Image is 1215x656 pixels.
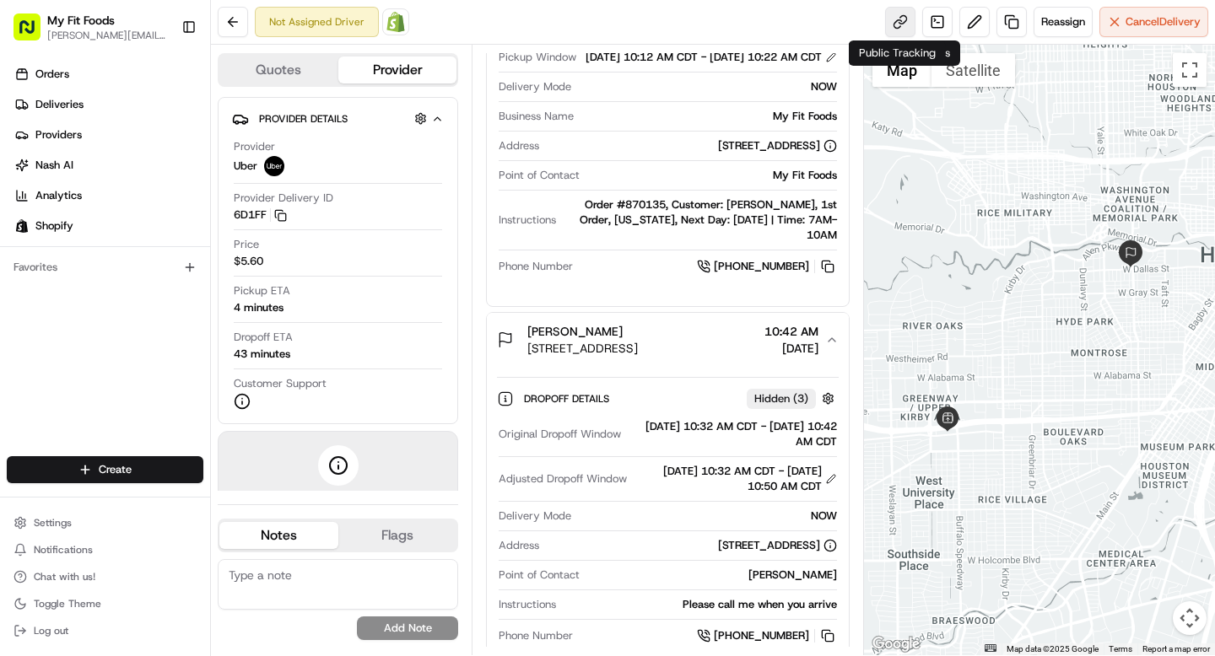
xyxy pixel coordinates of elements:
button: Show street map [872,53,931,87]
div: [STREET_ADDRESS] [718,538,837,553]
img: 1736555255976-a54dd68f-1ca7-489b-9aae-adbdc363a1c4 [17,161,47,191]
button: Map camera controls [1173,601,1207,635]
span: Phone Number [499,628,573,643]
span: Address [499,538,539,553]
span: Price [234,237,259,252]
span: [DATE] [764,340,818,357]
span: Create [99,462,132,477]
div: 📗 [17,246,30,260]
button: My Fit Foods [47,12,115,29]
span: Shopify [35,218,73,234]
a: Report a map error [1142,644,1210,653]
span: Pickup Window [499,50,576,65]
p: Welcome 👋 [17,67,307,94]
button: Notifications [7,538,203,562]
a: Providers [7,121,210,148]
button: Hidden (3) [747,388,839,409]
span: Phone Number [499,259,573,274]
button: 6D1FF [234,207,287,223]
span: Address [499,138,539,153]
button: Chat with us! [7,565,203,589]
button: Keyboard shortcuts [985,644,996,652]
span: [STREET_ADDRESS] [527,340,638,357]
span: Analytics [35,188,82,203]
span: [PHONE_NUMBER] [714,628,809,643]
span: Orders [35,67,69,82]
div: Please call me when you arrive [563,597,836,612]
a: [PHONE_NUMBER] [697,257,837,276]
span: Reassign [1041,14,1085,30]
button: Create [7,456,203,483]
button: My Fit Foods[PERSON_NAME][EMAIL_ADDRESS][DOMAIN_NAME] [7,7,175,47]
span: Log out [34,624,68,637]
span: Chat with us! [34,570,95,583]
button: Reassign [1034,7,1093,37]
div: NOW [578,79,836,94]
button: Toggle Theme [7,592,203,616]
div: NOW [578,508,836,524]
span: Provider [234,139,275,154]
button: Settings [7,511,203,535]
a: Deliveries [7,91,210,118]
a: Nash AI [7,152,210,179]
img: Google [868,633,924,655]
span: Knowledge Base [34,245,129,261]
span: Providers [35,127,82,142]
a: Analytics [7,182,210,209]
span: Customer Support [234,376,327,391]
a: Shopify [7,212,210,239]
span: Map data ©2025 Google [1007,644,1099,653]
span: [PERSON_NAME] [527,323,623,340]
span: Settings [34,516,72,530]
span: Toggle Theme [34,597,101,610]
button: CancelDelivery [1099,7,1208,37]
span: Provider Details [259,112,348,126]
div: [DATE] 10:32 AM CDT - [DATE] 10:42 AM CDT [628,419,836,449]
span: Cancel Delivery [1126,14,1201,30]
div: Favorites [7,254,203,281]
div: 43 minutes [234,347,290,362]
div: [STREET_ADDRESS] [718,138,837,153]
button: Notes [219,522,338,549]
button: Provider Details [232,105,444,132]
span: API Documentation [159,245,271,261]
span: Adjusted Dropoff Window [499,471,627,487]
button: Toggle fullscreen view [1173,53,1207,87]
input: Clear [44,109,278,126]
div: 💻 [143,246,156,260]
div: My Fit Foods [580,109,836,124]
span: $5.60 [234,254,263,269]
span: Instructions [499,597,556,612]
button: Quotes [219,56,338,83]
a: Orders [7,61,210,88]
button: Start new chat [287,166,307,186]
span: [PHONE_NUMBER] [714,259,809,274]
span: Pylon [168,286,204,298]
span: Point of Contact [499,567,580,583]
span: Uber [234,159,257,174]
div: Order #870135, Customer: [PERSON_NAME], 1st Order, [US_STATE], Next Day: [DATE] | Time: 7AM-10AM [563,197,836,243]
span: Instructions [499,212,556,228]
button: Provider [338,56,457,83]
div: [DATE] 10:12 AM CDT - [DATE] 10:22 AM CDT [586,50,837,65]
a: 💻API Documentation [136,238,278,268]
button: [PERSON_NAME][EMAIL_ADDRESS][DOMAIN_NAME] [47,29,168,42]
a: 📗Knowledge Base [10,238,136,268]
span: Provider Delivery ID [234,191,333,206]
button: Log out [7,619,203,643]
a: Shopify [382,8,409,35]
button: Show satellite imagery [931,53,1015,87]
span: Deliveries [35,97,84,112]
div: We're available if you need us! [57,178,213,191]
img: uber-new-logo.jpeg [264,156,284,176]
span: Dropoff ETA [234,330,293,345]
div: Public Tracking [849,40,946,66]
div: [DATE] 10:32 AM CDT - [DATE] 10:50 AM CDT [634,464,836,494]
a: Powered byPylon [119,285,204,298]
span: Dropoff Details [524,392,613,406]
div: 4 minutes [234,300,283,315]
div: My Fit Foods [586,168,836,183]
div: [PERSON_NAME] [586,567,836,583]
